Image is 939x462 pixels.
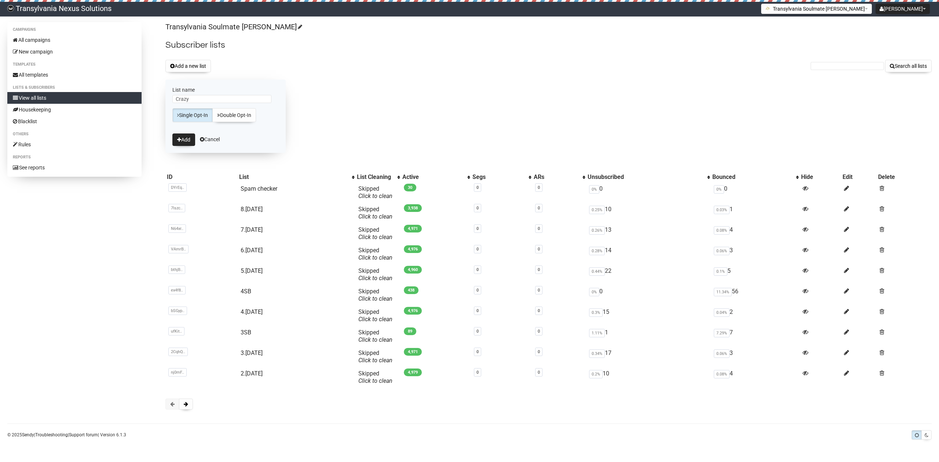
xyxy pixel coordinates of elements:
[586,285,711,305] td: 0
[714,308,730,317] span: 0.04%
[7,153,142,162] li: Reports
[358,226,392,241] span: Skipped
[404,204,422,212] span: 3,938
[589,288,599,296] span: 0%
[358,192,392,199] a: Click to clean
[476,308,479,313] a: 0
[476,329,479,334] a: 0
[200,136,220,142] a: Cancel
[538,206,540,210] a: 0
[476,288,479,293] a: 0
[714,206,730,214] span: 0.03%
[168,327,184,335] span: ufKit..
[7,162,142,173] a: See reports
[168,368,187,377] span: nj0mF..
[212,108,256,122] a: Double Opt-In
[168,348,188,356] span: 2CqhQ..
[589,329,605,337] span: 1.11%
[588,173,704,181] div: Unsubscribed
[358,308,392,323] span: Skipped
[7,104,142,115] a: Housekeeping
[358,254,392,261] a: Click to clean
[472,173,525,181] div: Segs
[714,349,730,358] span: 0.06%
[35,432,68,437] a: Troubleshooting
[476,206,479,210] a: 0
[241,349,263,356] a: 3.[DATE]
[404,225,422,232] span: 4,971
[589,267,605,276] span: 0.44%
[22,432,34,437] a: Sendy
[172,95,271,103] input: The name of your new list
[711,223,799,244] td: 4
[538,329,540,334] a: 0
[241,206,263,213] a: 8.[DATE]
[586,346,711,367] td: 17
[168,224,186,233] span: N64xr..
[589,349,605,358] span: 0.34%
[476,370,479,375] a: 0
[358,349,392,364] span: Skipped
[538,226,540,231] a: 0
[476,185,479,190] a: 0
[714,288,732,296] span: 11.34%
[241,267,263,274] a: 5.[DATE]
[69,432,98,437] a: Support forum
[404,245,422,253] span: 4,976
[538,349,540,354] a: 0
[7,139,142,150] a: Rules
[532,172,586,182] th: ARs: No sort applied, activate to apply an ascending sort
[358,206,392,220] span: Skipped
[714,226,730,235] span: 0.08%
[404,348,422,356] span: 4,971
[586,305,711,326] td: 15
[712,173,792,181] div: Bounced
[877,172,932,182] th: Delete: No sort applied, sorting is disabled
[589,226,605,235] span: 0.26%
[765,5,771,11] img: 1.png
[586,367,711,388] td: 10
[172,133,195,146] button: Add
[801,173,840,181] div: Hide
[358,185,392,199] span: Skipped
[711,264,799,285] td: 5
[168,204,185,212] span: 7lszc..
[168,245,189,253] span: VAmrB..
[714,267,727,276] span: 0.1%
[538,247,540,252] a: 0
[538,370,540,375] a: 0
[534,173,579,181] div: ARs
[538,308,540,313] a: 0
[586,182,711,203] td: 0
[878,173,930,181] div: Delete
[7,130,142,139] li: Others
[711,285,799,305] td: 56
[586,264,711,285] td: 22
[241,329,251,336] a: 3SB
[7,34,142,46] a: All campaigns
[401,172,471,182] th: Active: No sort applied, activate to apply an ascending sort
[476,226,479,231] a: 0
[358,357,392,364] a: Click to clean
[168,183,187,192] span: DYrEq..
[711,367,799,388] td: 4
[538,288,540,293] a: 0
[476,349,479,354] a: 0
[7,431,126,439] p: © 2025 | | | Version 6.1.3
[7,25,142,34] li: Campaigns
[711,203,799,223] td: 1
[168,307,187,315] span: bSGyp..
[404,307,422,315] span: 4,976
[358,336,392,343] a: Click to clean
[165,22,301,31] a: Transylvania Soulmate [PERSON_NAME]
[841,172,877,182] th: Edit: No sort applied, sorting is disabled
[358,370,392,384] span: Skipped
[358,267,392,282] span: Skipped
[165,172,238,182] th: ID: No sort applied, sorting is disabled
[538,185,540,190] a: 0
[358,295,392,302] a: Click to clean
[711,326,799,346] td: 7
[7,60,142,69] li: Templates
[885,60,932,72] button: Search all lists
[358,377,392,384] a: Click to clean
